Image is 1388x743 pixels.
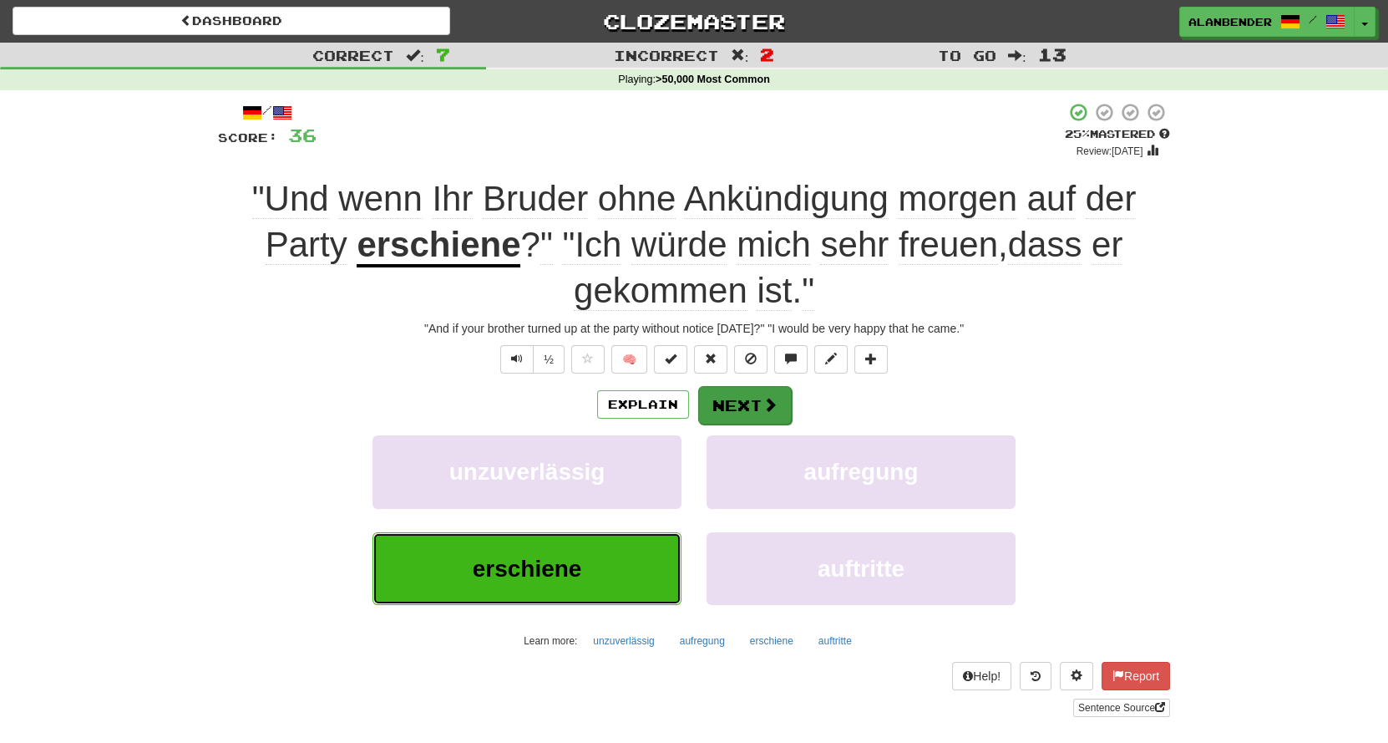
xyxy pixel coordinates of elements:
span: Correct [312,47,394,64]
button: Set this sentence to 100% Mastered (alt+m) [654,345,687,374]
button: auftritte [707,532,1016,605]
span: " [540,225,553,265]
button: erschiene [372,532,681,605]
a: Dashboard [13,7,450,35]
span: wenn [338,179,422,219]
span: Incorrect [614,47,719,64]
div: "And if your brother turned up at the party without notice [DATE]?" "I would be very happy that h... [218,320,1170,337]
span: "Ich [562,225,621,265]
span: mich [737,225,811,265]
div: Mastered [1065,127,1170,142]
span: auf [1027,179,1076,219]
button: aufregung [671,628,734,654]
button: Add to collection (alt+a) [854,345,888,374]
span: Score: [218,130,278,145]
span: auftritte [818,556,904,582]
strong: >50,000 Most Common [656,74,770,85]
span: morgen [898,179,1016,219]
button: Discuss sentence (alt+u) [774,345,808,374]
button: auftritte [809,628,861,654]
button: aufregung [707,435,1016,508]
span: ohne [598,179,676,219]
a: AlanBender / [1179,7,1355,37]
button: Round history (alt+y) [1020,662,1051,690]
span: 13 [1038,44,1066,64]
button: unzuverlässig [372,435,681,508]
small: Review: [DATE] [1076,145,1143,157]
span: : [1008,48,1026,63]
u: erschiene [357,225,520,267]
span: " [802,271,814,311]
span: : [731,48,749,63]
button: Reset to 0% Mastered (alt+r) [694,345,727,374]
span: er [1092,225,1122,265]
span: gekommen [574,271,747,311]
span: würde [631,225,727,265]
button: Ignore sentence (alt+i) [734,345,767,374]
button: Play sentence audio (ctl+space) [500,345,534,374]
button: Explain [597,390,689,419]
button: Help! [952,662,1011,690]
span: To go [938,47,996,64]
span: dass [1008,225,1082,265]
button: ½ [533,345,565,374]
span: Ihr [432,179,473,219]
button: Report [1102,662,1170,690]
div: Text-to-speech controls [497,345,565,374]
span: sehr [820,225,889,265]
span: ? , . [520,225,1122,311]
span: Party [266,225,347,265]
button: erschiene [741,628,803,654]
span: 2 [760,44,774,64]
span: "Und [252,179,329,219]
span: freuen [899,225,998,265]
button: Favorite sentence (alt+f) [571,345,605,374]
span: Bruder [483,179,588,219]
span: Ankündigung [684,179,889,219]
span: erschiene [473,556,582,582]
div: / [218,102,317,123]
span: AlanBender [1188,14,1272,29]
span: der [1086,179,1137,219]
button: Edit sentence (alt+d) [814,345,848,374]
button: 🧠 [611,345,647,374]
small: Learn more: [524,635,577,647]
a: Sentence Source [1073,699,1170,717]
span: unzuverlässig [449,459,605,485]
span: 25 % [1065,127,1090,140]
span: / [1309,13,1317,25]
a: Clozemaster [475,7,913,36]
span: 36 [288,125,317,145]
button: unzuverlässig [584,628,663,654]
span: aufregung [804,459,919,485]
button: Next [698,386,792,425]
span: ist [757,271,792,311]
span: : [406,48,424,63]
span: 7 [436,44,450,64]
